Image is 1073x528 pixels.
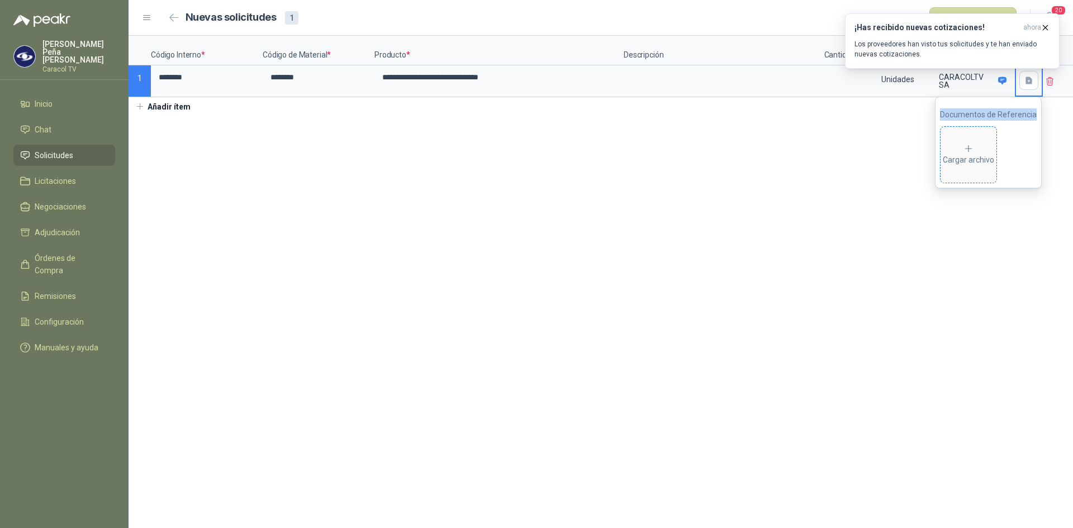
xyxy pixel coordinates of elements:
span: ahora [1023,23,1041,32]
h2: Nuevas solicitudes [186,9,277,26]
h3: ¡Has recibido nuevas cotizaciones! [854,23,1019,32]
span: Manuales y ayuda [35,341,98,354]
span: Adjudicación [35,226,80,239]
span: Inicio [35,98,53,110]
a: Remisiones [13,286,115,307]
a: Licitaciones [13,170,115,192]
a: Manuales y ayuda [13,337,115,358]
span: 20 [1051,5,1066,16]
p: Caracol TV [42,66,115,73]
p: Cantidad [819,36,864,65]
div: Unidades [865,66,930,92]
img: Company Logo [14,46,35,67]
a: Negociaciones [13,196,115,217]
span: Configuración [35,316,84,328]
a: Configuración [13,311,115,332]
p: Documentos de Referencia [940,108,1037,121]
span: Negociaciones [35,201,86,213]
a: Órdenes de Compra [13,248,115,281]
a: Chat [13,119,115,140]
p: Código de Material [263,36,374,65]
p: CARACOLTV SA [939,73,994,89]
span: Remisiones [35,290,76,302]
img: Logo peakr [13,13,70,27]
a: Inicio [13,93,115,115]
p: Código Interno [151,36,263,65]
button: 20 [1039,8,1060,28]
p: 1 [129,65,151,97]
p: Producto [374,36,624,65]
span: Órdenes de Compra [35,252,105,277]
span: Chat [35,123,51,136]
div: 1 [285,11,298,25]
p: Descripción [624,36,819,65]
a: Adjudicación [13,222,115,243]
span: Solicitudes [35,149,73,161]
button: Añadir ítem [129,97,197,116]
div: Cargar archivo [943,144,994,166]
p: Los proveedores han visto tus solicitudes y te han enviado nuevas cotizaciones. [854,39,1050,59]
p: [PERSON_NAME] Peña [PERSON_NAME] [42,40,115,64]
button: Publicar solicitudes [929,7,1017,28]
a: Solicitudes [13,145,115,166]
button: ¡Has recibido nuevas cotizaciones!ahora Los proveedores han visto tus solicitudes y te han enviad... [845,13,1060,69]
span: Licitaciones [35,175,76,187]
